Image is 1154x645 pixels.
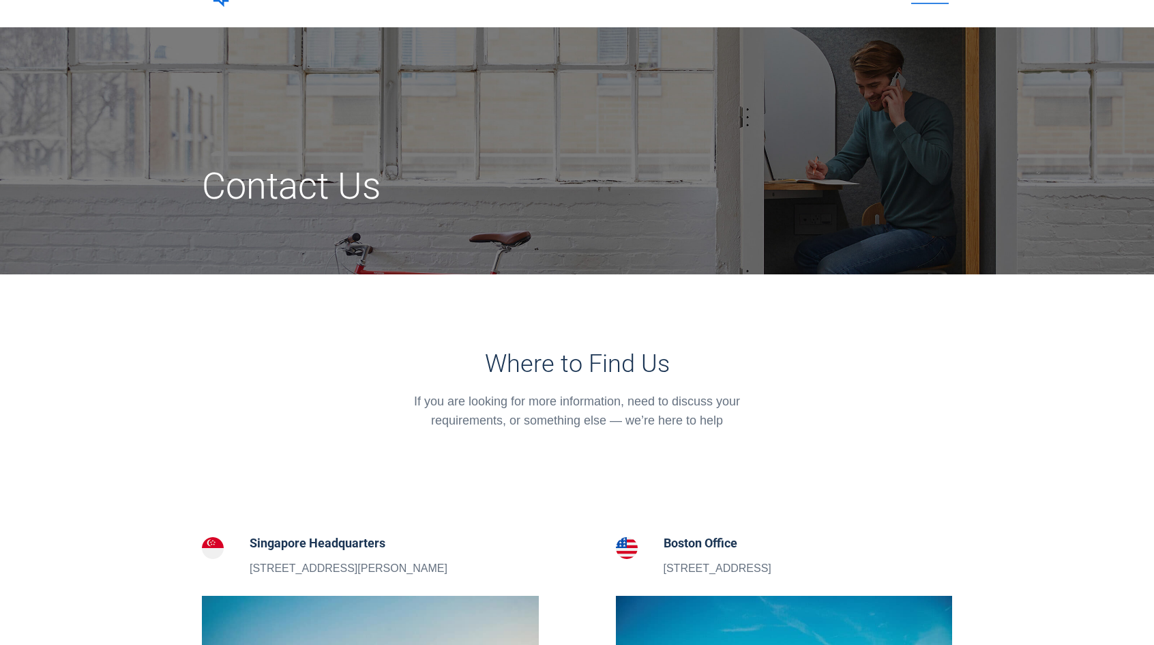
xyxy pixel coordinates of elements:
[616,537,638,559] img: Boston Office
[250,534,447,553] h5: Singapore Headquarters
[202,537,224,559] img: Singapore Headquarters
[202,164,695,209] h1: Contact Us
[395,349,760,378] h3: Where to Find Us
[664,560,771,577] p: [STREET_ADDRESS]
[664,534,771,553] h5: Boston Office
[395,392,760,430] div: If you are looking for more information, need to discuss your requirements, or something else — w...
[250,560,447,577] p: [STREET_ADDRESS][PERSON_NAME]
